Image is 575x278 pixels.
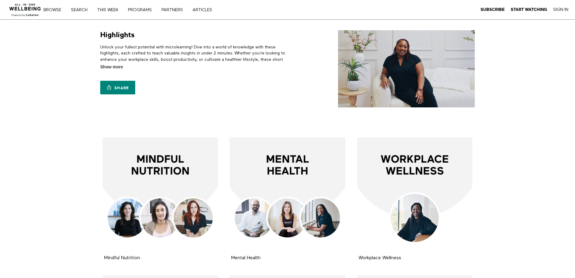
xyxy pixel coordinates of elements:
[104,256,140,260] a: Mindful Nutrition
[100,30,135,40] h1: Highlights
[553,7,568,12] a: Sign In
[230,138,345,253] a: Mental Health
[100,81,135,94] a: Share
[48,7,225,13] nav: Primary
[126,8,158,12] a: PROGRAMS
[190,8,219,12] a: ARTICLES
[103,138,218,253] a: Mindful Nutrition
[359,256,401,260] a: Workplace Wellness
[357,138,473,253] a: Workplace Wellness
[231,256,260,260] a: Mental Health
[159,8,189,12] a: PARTNERS
[338,30,475,107] img: Highlights
[100,44,285,81] p: Unlock your fullest potential with microlearning! Dive into a world of knowledge with these highl...
[69,8,94,12] a: Search
[95,8,125,12] a: THIS WEEK
[100,64,123,70] span: Show more
[511,7,547,12] a: Start Watching
[41,8,68,12] a: Browse
[481,7,505,12] a: Subscribe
